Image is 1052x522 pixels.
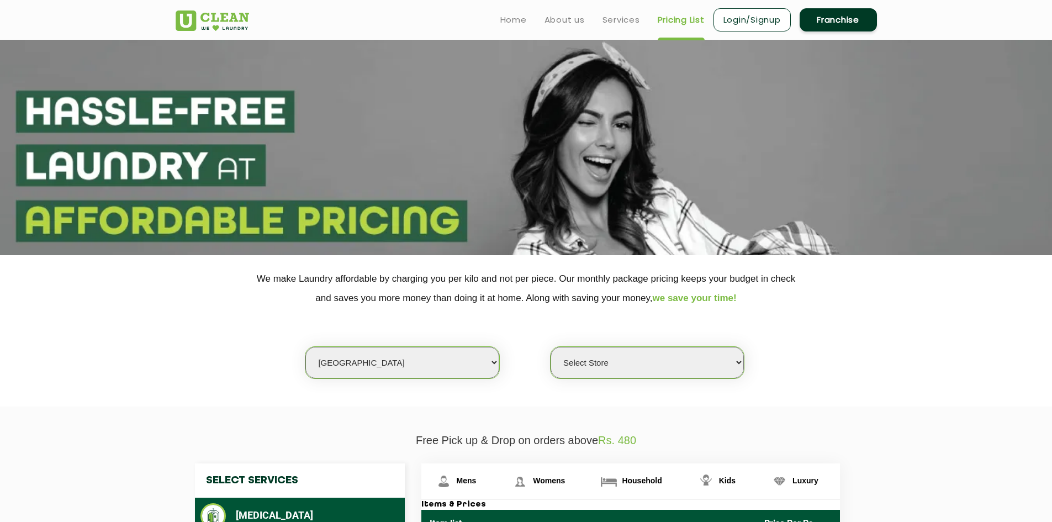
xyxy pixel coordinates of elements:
[599,472,618,491] img: Household
[176,10,249,31] img: UClean Laundry and Dry Cleaning
[770,472,789,491] img: Luxury
[421,500,840,510] h3: Items & Prices
[800,8,877,31] a: Franchise
[792,476,818,485] span: Luxury
[719,476,736,485] span: Kids
[602,13,640,27] a: Services
[434,472,453,491] img: Mens
[544,13,585,27] a: About us
[713,8,791,31] a: Login/Signup
[533,476,565,485] span: Womens
[176,434,877,447] p: Free Pick up & Drop on orders above
[658,13,705,27] a: Pricing List
[622,476,662,485] span: Household
[500,13,527,27] a: Home
[510,472,530,491] img: Womens
[195,463,405,498] h4: Select Services
[696,472,716,491] img: Kids
[653,293,737,303] span: we save your time!
[457,476,477,485] span: Mens
[598,434,636,446] span: Rs. 480
[176,269,877,308] p: We make Laundry affordable by charging you per kilo and not per piece. Our monthly package pricin...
